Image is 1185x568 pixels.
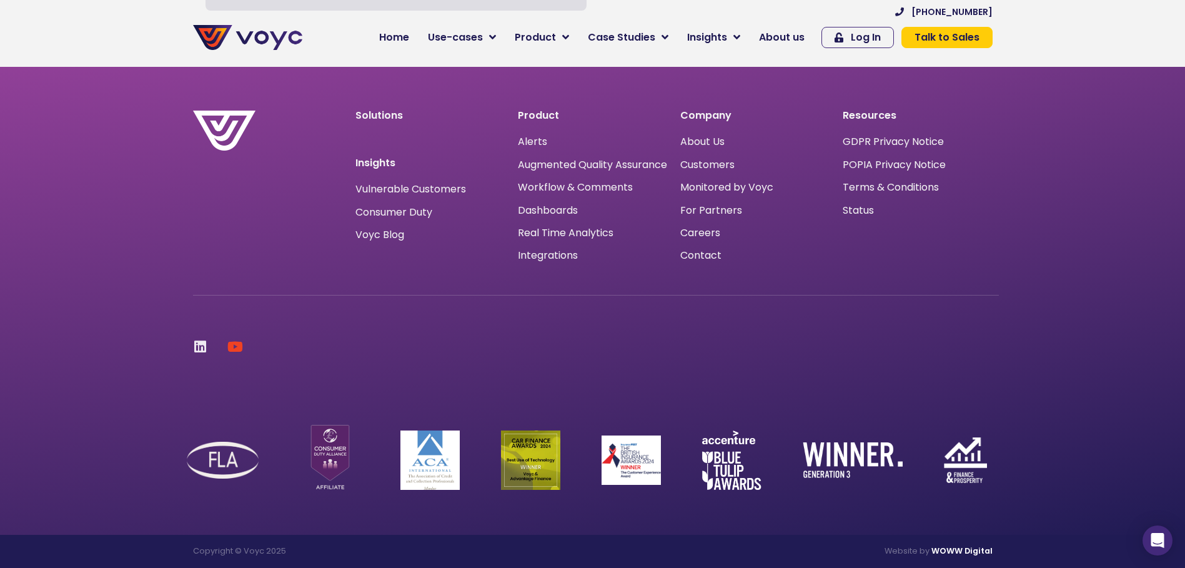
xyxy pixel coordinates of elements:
a: Privacy Policy [257,260,316,272]
p: Website by [599,547,993,556]
span: Product [515,30,556,45]
p: Resources [843,111,993,121]
p: Copyright © Voyc 2025 [193,547,587,556]
a: Log In [821,27,894,48]
a: WOWW Digital [931,546,993,556]
a: Solutions [355,108,403,122]
img: accenture-blue-tulip-awards [702,431,761,490]
span: [PHONE_NUMBER] [911,7,993,16]
a: Insights [678,25,750,50]
a: Product [505,25,578,50]
p: Insights [355,158,505,168]
a: Case Studies [578,25,678,50]
img: ACA [400,431,460,490]
div: Open Intercom Messenger [1143,526,1173,556]
a: Augmented Quality Assurance [518,159,667,171]
p: Company [680,111,830,121]
a: Use-cases [419,25,505,50]
img: Car Finance Winner logo [501,431,560,489]
span: Talk to Sales [915,32,979,42]
span: About us [759,30,805,45]
img: finance-and-prosperity [944,437,987,483]
a: Home [370,25,419,50]
a: Talk to Sales [901,27,993,48]
a: About us [750,25,814,50]
p: Product [518,111,668,121]
span: Phone [166,50,197,64]
span: Job title [166,101,208,116]
img: voyc-full-logo [193,25,302,50]
span: Log In [851,32,881,42]
a: Vulnerable Customers [355,184,466,194]
img: winner-generation [803,442,903,477]
span: Case Studies [588,30,655,45]
a: Consumer Duty [355,207,432,217]
a: [PHONE_NUMBER] [895,7,993,16]
span: Home [379,30,409,45]
span: Use-cases [428,30,483,45]
span: Insights [687,30,727,45]
img: FLA Logo [187,442,259,479]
